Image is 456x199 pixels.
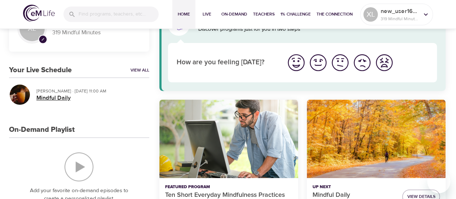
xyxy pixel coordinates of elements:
[79,7,159,22] input: Find programs, teachers, etc...
[307,52,329,74] button: I'm feeling good
[65,152,93,181] img: On-Demand Playlist
[286,53,306,73] img: great
[130,67,149,73] a: View All
[316,10,353,18] span: The Connection
[330,53,350,73] img: ok
[253,10,275,18] span: Teachers
[374,53,394,73] img: worst
[308,53,328,73] img: good
[307,100,446,178] button: Mindful Daily
[280,10,311,18] span: 1% Challenge
[381,16,419,22] p: 319 Mindful Minutes
[373,52,395,74] button: I'm feeling worst
[165,184,292,190] p: Featured Program
[52,29,141,37] p: 319 Mindful Minutes
[351,52,373,74] button: I'm feeling bad
[221,10,247,18] span: On-Demand
[23,5,55,22] img: logo
[9,66,72,74] h3: Your Live Schedule
[313,184,397,190] p: Up Next
[175,10,192,18] span: Home
[9,126,75,134] h3: On-Demand Playlist
[177,57,276,68] p: How are you feeling [DATE]?
[329,52,351,74] button: I'm feeling ok
[159,100,298,178] button: Ten Short Everyday Mindfulness Practices
[363,7,378,22] div: XL
[198,25,437,34] p: Discover programs just for you in two steps
[285,52,307,74] button: I'm feeling great
[198,10,216,18] span: Live
[427,170,450,193] iframe: Button to launch messaging window
[352,53,372,73] img: bad
[36,88,143,94] p: [PERSON_NAME] · [DATE] 11:00 AM
[36,94,143,102] h5: Mindful Daily
[381,7,419,16] p: new_user1608587756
